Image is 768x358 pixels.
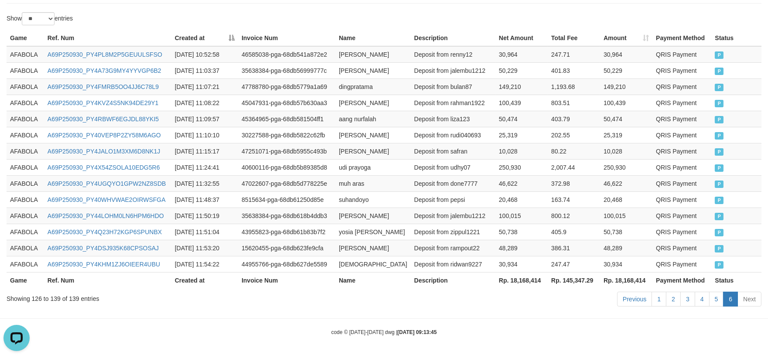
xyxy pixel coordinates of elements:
[495,46,548,63] td: 30,964
[238,159,335,175] td: 40600116-pga-68db5b89385d8
[7,291,314,303] div: Showing 126 to 139 of 139 entries
[495,111,548,127] td: 50,474
[171,175,238,191] td: [DATE] 11:32:55
[7,127,44,143] td: AFABOLA
[548,127,600,143] td: 202.55
[652,191,711,208] td: QRIS Payment
[495,30,548,46] th: Net Amount
[715,100,724,107] span: PAID
[652,240,711,256] td: QRIS Payment
[723,292,738,307] a: 6
[548,272,600,288] th: Rp. 145,347.29
[335,240,411,256] td: [PERSON_NAME]
[238,256,335,272] td: 44955766-pga-68db627de5589
[7,272,44,288] th: Game
[335,111,411,127] td: aang nurfalah
[600,62,652,78] td: 50,229
[411,46,495,63] td: Deposit from renny12
[600,256,652,272] td: 30,934
[600,95,652,111] td: 100,439
[7,78,44,95] td: AFABOLA
[495,127,548,143] td: 25,319
[495,256,548,272] td: 30,934
[7,159,44,175] td: AFABOLA
[411,30,495,46] th: Description
[335,78,411,95] td: dingpratama
[7,240,44,256] td: AFABOLA
[335,46,411,63] td: [PERSON_NAME]
[600,127,652,143] td: 25,319
[715,164,724,172] span: PAID
[238,127,335,143] td: 30227588-pga-68db5822c62fb
[548,111,600,127] td: 403.79
[238,175,335,191] td: 47022607-pga-68db5d778225e
[48,116,159,123] a: A69P250930_PY4RBWF6EGJDL88YKI5
[335,127,411,143] td: [PERSON_NAME]
[495,208,548,224] td: 100,015
[652,30,711,46] th: Payment Method
[652,272,711,288] th: Payment Method
[715,197,724,204] span: PAID
[7,46,44,63] td: AFABOLA
[600,30,652,46] th: Amount: activate to sort column ascending
[7,30,44,46] th: Game
[652,46,711,63] td: QRIS Payment
[171,208,238,224] td: [DATE] 11:50:19
[652,292,666,307] a: 1
[495,78,548,95] td: 149,210
[7,111,44,127] td: AFABOLA
[711,272,761,288] th: Status
[48,99,159,106] a: A69P250930_PY4KVZ4S5NK94DE29Y1
[715,181,724,188] span: PAID
[715,245,724,252] span: PAID
[238,208,335,224] td: 35638384-pga-68db618b4ddb3
[548,143,600,159] td: 80.22
[411,127,495,143] td: Deposit from rudi040693
[652,224,711,240] td: QRIS Payment
[495,159,548,175] td: 250,930
[238,224,335,240] td: 43955823-pga-68db61b83b7f2
[335,224,411,240] td: yosia [PERSON_NAME]
[495,240,548,256] td: 48,289
[171,127,238,143] td: [DATE] 11:10:10
[238,111,335,127] td: 45364965-pga-68db581504ff1
[171,30,238,46] th: Created at: activate to sort column descending
[495,272,548,288] th: Rp. 18,168,414
[335,256,411,272] td: [DEMOGRAPHIC_DATA]
[238,78,335,95] td: 47788780-pga-68db5779a1a69
[7,62,44,78] td: AFABOLA
[411,224,495,240] td: Deposit from zippul1221
[600,111,652,127] td: 50,474
[411,159,495,175] td: Deposit from udhy07
[715,229,724,236] span: PAID
[335,175,411,191] td: muh aras
[617,292,652,307] a: Previous
[7,208,44,224] td: AFABOLA
[652,208,711,224] td: QRIS Payment
[652,95,711,111] td: QRIS Payment
[600,175,652,191] td: 46,622
[737,292,761,307] a: Next
[495,95,548,111] td: 100,439
[411,111,495,127] td: Deposit from liza123
[44,272,171,288] th: Ref. Num
[548,175,600,191] td: 372.98
[495,175,548,191] td: 46,622
[495,191,548,208] td: 20,468
[171,111,238,127] td: [DATE] 11:09:57
[666,292,681,307] a: 2
[335,30,411,46] th: Name
[548,256,600,272] td: 247.47
[238,46,335,63] td: 46585038-pga-68db541a872e2
[238,30,335,46] th: Invoice Num
[171,78,238,95] td: [DATE] 11:07:21
[238,272,335,288] th: Invoice Num
[171,224,238,240] td: [DATE] 11:51:04
[411,95,495,111] td: Deposit from rahman1922
[600,191,652,208] td: 20,468
[711,30,761,46] th: Status
[335,159,411,175] td: udi prayoga
[171,95,238,111] td: [DATE] 11:08:22
[652,175,711,191] td: QRIS Payment
[715,213,724,220] span: PAID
